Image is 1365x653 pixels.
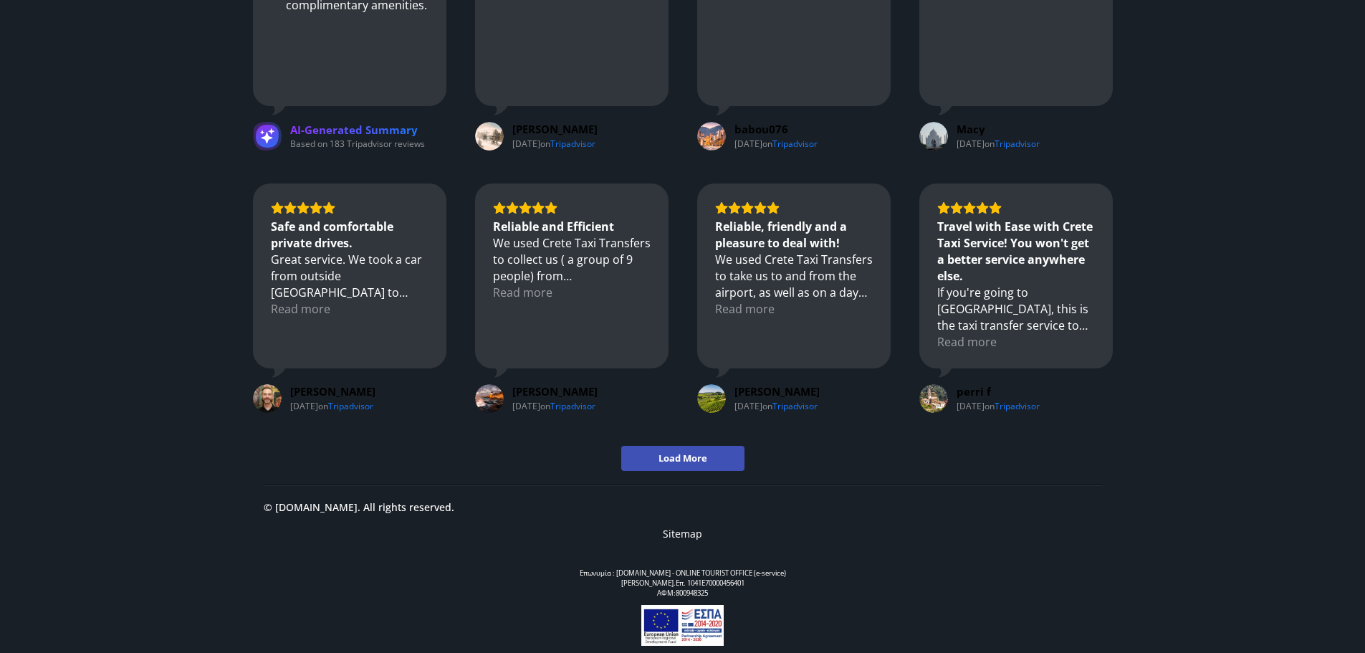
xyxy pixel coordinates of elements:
[715,201,873,214] div: Rating: 5.0 out of 5
[271,252,428,301] div: Great service. We took a car from outside [GEOGRAPHIC_DATA] to [GEOGRAPHIC_DATA] and then back to...
[493,219,651,235] div: Reliable and Efficient
[512,385,598,398] a: Review by Kim W
[512,123,598,135] a: Review by Elizabeth Bonucchi
[957,401,995,412] div: on
[663,527,702,540] a: Sitemap
[264,500,454,527] p: © [DOMAIN_NAME]. All rights reserved.
[772,138,818,150] a: View on Tripadvisor
[919,384,948,413] img: perri f
[641,605,724,647] img: e-bannersEUERDF180X90.jpg
[734,123,788,135] a: Review by babou076
[772,138,818,150] div: Tripadvisor
[715,252,873,301] div: We used Crete Taxi Transfers to take us to and from the airport, as well as on a day trip whilst ...
[957,385,991,398] span: perri f
[493,285,552,301] div: Read more
[271,219,428,252] div: Safe and comfortable private drives.
[734,123,788,135] span: babou076
[621,446,744,471] button: Load More
[512,401,540,412] div: [DATE]
[475,384,504,413] a: View on Tripadvisor
[957,138,995,150] div: on
[290,385,375,398] span: [PERSON_NAME]
[290,401,318,412] div: [DATE]
[957,401,985,412] div: [DATE]
[253,384,282,413] img: Barry
[475,122,504,151] a: View on Tripadvisor
[290,123,418,136] span: AI-Generated Summary
[734,138,762,150] div: [DATE]
[734,401,772,412] div: on
[475,384,504,413] img: Kim W
[957,123,985,135] span: Macy
[512,401,550,412] div: on
[253,384,282,413] a: View on Tripadvisor
[290,401,328,412] div: on
[475,122,504,151] img: Elizabeth Bonucchi
[957,123,985,135] a: Review by Macy
[995,401,1040,412] div: Tripadvisor
[937,334,997,351] div: Read more
[919,384,948,413] a: View on Tripadvisor
[697,122,726,151] a: View on Tripadvisor
[937,201,1095,214] div: Rating: 5.0 out of 5
[734,385,820,398] a: Review by Sarah J
[697,122,726,151] img: babou076
[290,139,425,149] span: Based on 183 Tripadvisor reviews
[772,401,818,412] a: View on Tripadvisor
[512,138,550,150] div: on
[715,301,775,318] div: Read more
[734,401,762,412] div: [DATE]
[328,401,373,412] div: Tripadvisor
[550,138,595,150] div: Tripadvisor
[697,384,726,413] img: Sarah J
[658,452,707,464] span: Load More
[937,285,1095,334] div: If you're going to [GEOGRAPHIC_DATA], this is the taxi transfer service to use. [PERSON_NAME] is ...
[512,123,598,135] span: [PERSON_NAME]
[512,138,540,150] div: [DATE]
[937,219,1095,285] div: Travel with Ease with Crete Taxi Service! You won't get a better service anywhere else.
[715,219,873,252] div: Reliable, friendly and a pleasure to deal with!
[957,138,985,150] div: [DATE]
[919,122,948,151] img: Macy
[290,385,375,398] a: Review by Barry
[550,138,595,150] a: View on Tripadvisor
[493,235,651,285] div: We used Crete Taxi Transfers to collect us ( a group of 9 people) from [GEOGRAPHIC_DATA] to our h...
[271,301,330,318] div: Read more
[734,138,772,150] div: on
[550,401,595,412] a: View on Tripadvisor
[697,384,726,413] a: View on Tripadvisor
[264,568,1102,598] div: Επωνυμία : [DOMAIN_NAME] - ONLINE TOURIST OFFICE (e-service) [PERSON_NAME].Επ. 1041Ε70000456401 Α...
[995,401,1040,412] a: View on Tripadvisor
[328,401,373,412] a: View on Tripadvisor
[995,138,1040,150] a: View on Tripadvisor
[512,385,598,398] span: [PERSON_NAME]
[772,401,818,412] div: Tripadvisor
[493,201,651,214] div: Rating: 5.0 out of 5
[734,385,820,398] span: [PERSON_NAME]
[995,138,1040,150] div: Tripadvisor
[919,122,948,151] a: View on Tripadvisor
[957,385,991,398] a: Review by perri f
[550,401,595,412] div: Tripadvisor
[271,201,428,214] div: Rating: 5.0 out of 5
